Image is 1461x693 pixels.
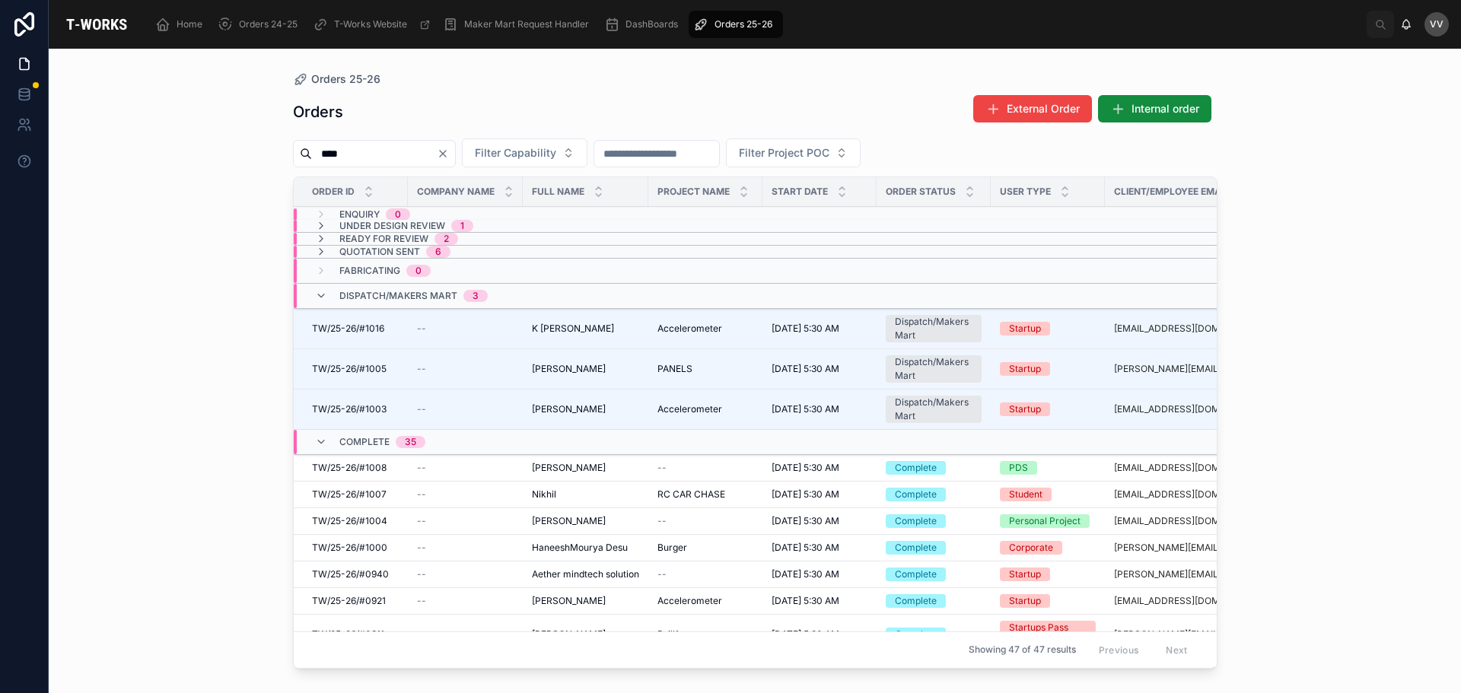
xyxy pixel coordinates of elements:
[339,220,445,232] span: Under Design Review
[312,542,399,554] a: TW/25-26/#1000
[772,568,839,580] span: [DATE] 5:30 AM
[405,436,416,448] div: 35
[895,594,937,608] div: Complete
[532,186,584,198] span: Full Name
[417,628,426,641] span: --
[1000,514,1096,528] a: Personal Project
[417,542,426,554] span: --
[1009,594,1041,608] div: Startup
[1000,461,1096,475] a: PDS
[438,11,600,38] a: Maker Mart Request Handler
[1000,488,1096,501] a: Student
[239,18,298,30] span: Orders 24-25
[417,568,514,580] a: --
[417,403,426,415] span: --
[475,145,556,161] span: Filter Capability
[739,145,829,161] span: Filter Project POC
[772,542,867,554] a: [DATE] 5:30 AM
[886,461,982,475] a: Complete
[417,323,514,335] a: --
[772,515,867,527] a: [DATE] 5:30 AM
[895,488,937,501] div: Complete
[1114,515,1248,527] a: [EMAIL_ADDRESS][DOMAIN_NAME]
[312,595,386,607] span: TW/25-26/#0921
[417,363,514,375] a: --
[657,568,753,580] a: --
[715,18,772,30] span: Orders 25-26
[1114,403,1248,415] a: [EMAIL_ADDRESS][DOMAIN_NAME]
[657,595,753,607] a: Accelerometer
[772,515,839,527] span: [DATE] 5:30 AM
[657,403,753,415] a: Accelerometer
[1000,594,1096,608] a: Startup
[417,568,426,580] span: --
[1009,621,1087,648] div: Startups Pass holder
[1000,186,1051,198] span: User Type
[312,363,387,375] span: TW/25-26/#1005
[312,186,355,198] span: Order ID
[339,290,457,302] span: Dispatch/Makers Mart
[895,514,937,528] div: Complete
[532,595,606,607] span: [PERSON_NAME]
[1009,488,1042,501] div: Student
[625,18,678,30] span: DashBoards
[417,542,514,554] a: --
[1114,462,1248,474] a: [EMAIL_ADDRESS][DOMAIN_NAME]
[339,233,428,245] span: Ready for Review
[417,488,514,501] a: --
[532,363,606,375] span: [PERSON_NAME]
[311,72,380,87] span: Orders 25-26
[1114,323,1248,335] a: [EMAIL_ADDRESS][DOMAIN_NAME]
[772,628,867,641] a: [DATE] 5:30 AM
[532,628,606,641] span: [PERSON_NAME]
[1114,568,1248,580] a: [PERSON_NAME][EMAIL_ADDRESS][PERSON_NAME][DOMAIN_NAME]
[145,8,1367,41] div: scrollable content
[895,628,937,641] div: Complete
[532,515,639,527] a: [PERSON_NAME]
[657,515,753,527] a: --
[969,644,1076,656] span: Showing 47 of 47 results
[339,246,420,258] span: Quotation Sent
[895,315,972,342] div: Dispatch/Makers Mart
[444,233,449,245] div: 2
[532,462,606,474] span: [PERSON_NAME]
[312,595,399,607] a: TW/25-26/#0921
[895,567,937,581] div: Complete
[473,290,479,302] div: 3
[1000,402,1096,416] a: Startup
[312,488,387,501] span: TW/25-26/#1007
[293,101,343,122] h1: Orders
[532,363,639,375] a: [PERSON_NAME]
[532,462,639,474] a: [PERSON_NAME]
[532,403,606,415] span: [PERSON_NAME]
[772,462,839,474] span: [DATE] 5:30 AM
[417,595,514,607] a: --
[657,628,753,641] a: Drill1
[772,403,839,415] span: [DATE] 5:30 AM
[726,138,861,167] button: Select Button
[437,148,455,160] button: Clear
[417,488,426,501] span: --
[1009,362,1041,376] div: Startup
[532,323,614,335] span: K [PERSON_NAME]
[1007,101,1080,116] span: External Order
[312,515,387,527] span: TW/25-26/#1004
[657,488,753,501] a: RC CAR CHASE
[312,628,399,641] a: TW/25-26/#0911
[886,315,982,342] a: Dispatch/Makers Mart
[312,568,389,580] span: TW/25-26/#0940
[1430,18,1443,30] span: VV
[895,355,972,383] div: Dispatch/Makers Mart
[61,12,132,37] img: App logo
[177,18,202,30] span: Home
[657,462,667,474] span: --
[772,186,828,198] span: Start Date
[532,568,639,580] a: Aether mindtech solution
[973,95,1092,122] button: External Order
[772,568,867,580] a: [DATE] 5:30 AM
[339,208,380,221] span: Enquiry
[532,488,556,501] span: Nikhil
